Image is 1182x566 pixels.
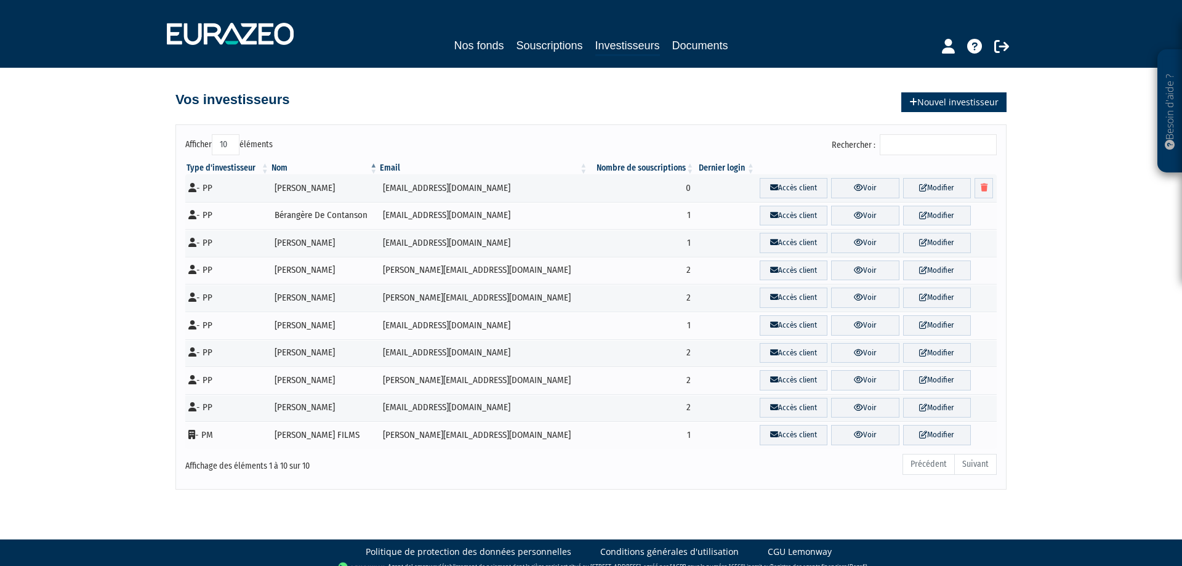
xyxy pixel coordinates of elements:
[185,174,270,202] td: - PP
[903,398,971,418] a: Modifier
[589,394,695,422] td: 2
[379,366,589,394] td: [PERSON_NAME][EMAIL_ADDRESS][DOMAIN_NAME]
[185,421,270,449] td: - PM
[760,398,827,418] a: Accès client
[185,162,270,174] th: Type d'investisseur : activer pour trier la colonne par ordre croissant
[185,394,270,422] td: - PP
[589,229,695,257] td: 1
[903,233,971,253] a: Modifier
[185,257,270,285] td: - PP
[185,284,270,312] td: - PP
[589,202,695,230] td: 1
[589,421,695,449] td: 1
[379,257,589,285] td: [PERSON_NAME][EMAIL_ADDRESS][DOMAIN_NAME]
[270,284,379,312] td: [PERSON_NAME]
[270,229,379,257] td: [PERSON_NAME]
[379,421,589,449] td: [PERSON_NAME][EMAIL_ADDRESS][DOMAIN_NAME]
[760,261,827,281] a: Accès client
[589,312,695,339] td: 1
[379,284,589,312] td: [PERSON_NAME][EMAIL_ADDRESS][DOMAIN_NAME]
[185,312,270,339] td: - PP
[379,162,589,174] th: Email : activer pour trier la colonne par ordre croissant
[366,546,571,558] a: Politique de protection des données personnelles
[903,261,971,281] a: Modifier
[175,92,289,107] h4: Vos investisseurs
[185,134,273,155] label: Afficher éléments
[768,546,832,558] a: CGU Lemonway
[975,178,993,198] a: Supprimer
[270,394,379,422] td: [PERSON_NAME]
[831,288,899,308] a: Voir
[756,162,997,174] th: &nbsp;
[831,425,899,445] a: Voir
[903,370,971,390] a: Modifier
[185,366,270,394] td: - PP
[589,257,695,285] td: 2
[270,339,379,367] td: [PERSON_NAME]
[379,339,589,367] td: [EMAIL_ADDRESS][DOMAIN_NAME]
[760,343,827,363] a: Accès client
[831,261,899,281] a: Voir
[1163,56,1177,167] p: Besoin d'aide ?
[589,162,695,174] th: Nombre de souscriptions : activer pour trier la colonne par ordre croissant
[270,162,379,174] th: Nom : activer pour trier la colonne par ordre d&eacute;croissant
[185,339,270,367] td: - PP
[270,366,379,394] td: [PERSON_NAME]
[831,370,899,390] a: Voir
[379,312,589,339] td: [EMAIL_ADDRESS][DOMAIN_NAME]
[903,206,971,226] a: Modifier
[760,425,827,445] a: Accès client
[185,453,513,472] div: Affichage des éléments 1 à 10 sur 10
[270,202,379,230] td: Bérangère De Contanson
[831,206,899,226] a: Voir
[901,92,1007,112] a: Nouvel investisseur
[167,23,294,45] img: 1732889491-logotype_eurazeo_blanc_rvb.png
[832,134,997,155] label: Rechercher :
[589,174,695,202] td: 0
[185,229,270,257] td: - PP
[760,288,827,308] a: Accès client
[760,315,827,336] a: Accès client
[903,178,971,198] a: Modifier
[880,134,997,155] input: Rechercher :
[379,229,589,257] td: [EMAIL_ADDRESS][DOMAIN_NAME]
[454,37,504,54] a: Nos fonds
[672,37,728,54] a: Documents
[589,284,695,312] td: 2
[516,37,582,54] a: Souscriptions
[695,162,755,174] th: Dernier login : activer pour trier la colonne par ordre croissant
[831,178,899,198] a: Voir
[903,288,971,308] a: Modifier
[379,394,589,422] td: [EMAIL_ADDRESS][DOMAIN_NAME]
[831,343,899,363] a: Voir
[379,174,589,202] td: [EMAIL_ADDRESS][DOMAIN_NAME]
[270,312,379,339] td: [PERSON_NAME]
[379,202,589,230] td: [EMAIL_ADDRESS][DOMAIN_NAME]
[903,425,971,445] a: Modifier
[760,370,827,390] a: Accès client
[760,206,827,226] a: Accès client
[270,421,379,449] td: [PERSON_NAME] FILMS
[185,202,270,230] td: - PP
[831,233,899,253] a: Voir
[270,257,379,285] td: [PERSON_NAME]
[589,339,695,367] td: 2
[831,315,899,336] a: Voir
[600,546,739,558] a: Conditions générales d'utilisation
[903,343,971,363] a: Modifier
[760,178,827,198] a: Accès client
[589,366,695,394] td: 2
[760,233,827,253] a: Accès client
[595,37,660,56] a: Investisseurs
[270,174,379,202] td: [PERSON_NAME]
[903,315,971,336] a: Modifier
[212,134,239,155] select: Afficheréléments
[831,398,899,418] a: Voir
